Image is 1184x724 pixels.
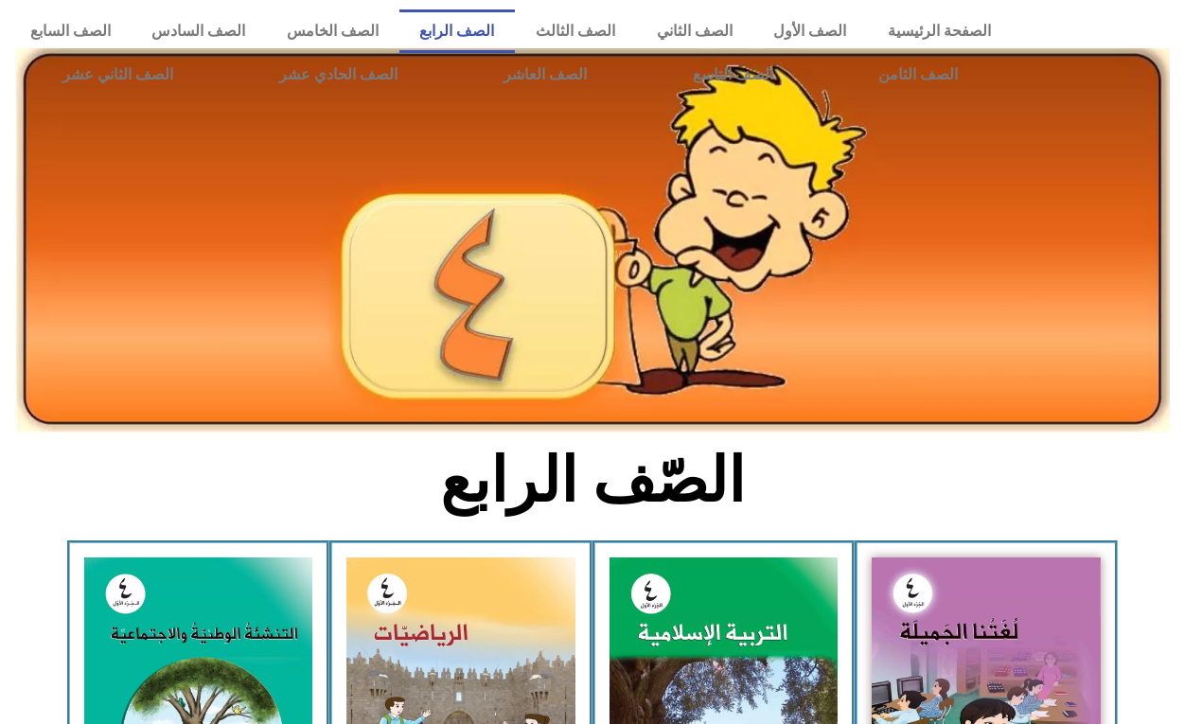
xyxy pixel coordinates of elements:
[399,9,516,53] a: الصف الرابع
[867,9,1012,53] a: الصفحة الرئيسية
[636,9,753,53] a: الصف الثاني
[826,53,1012,97] a: الصف الثامن
[279,444,905,518] h2: الصّف الرابع
[266,9,399,53] a: الصف الخامس
[515,9,636,53] a: الصف الثالث
[752,9,867,53] a: الصف الأول
[9,9,132,53] a: الصف السابع
[451,53,640,97] a: الصف العاشر
[9,53,226,97] a: الصف الثاني عشر
[640,53,826,97] a: الصف التاسع
[132,9,267,53] a: الصف السادس
[226,53,451,97] a: الصف الحادي عشر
